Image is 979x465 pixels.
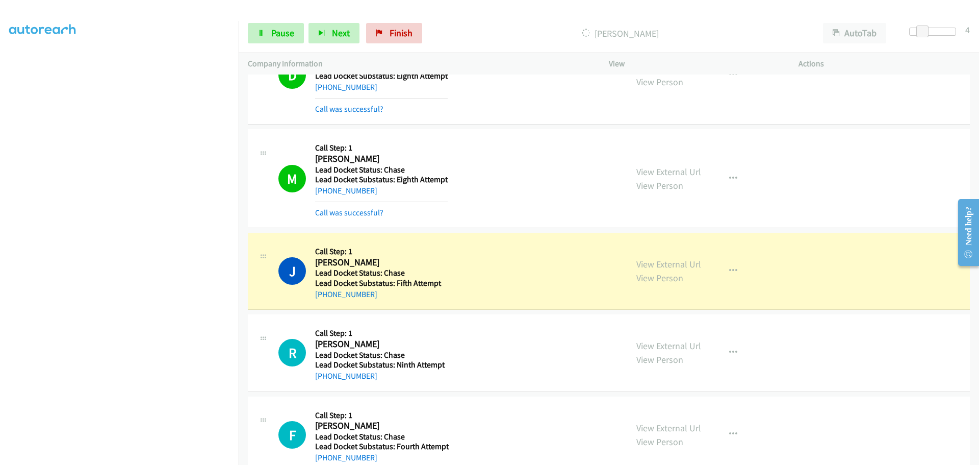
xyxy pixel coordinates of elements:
[636,76,683,88] a: View Person
[636,422,701,434] a: View External Url
[315,268,446,278] h5: Lead Docket Status: Chase
[366,23,422,43] a: Finish
[248,58,590,70] p: Company Information
[278,257,306,285] h1: J
[315,278,446,288] h5: Lead Docket Substatus: Fifth Attempt
[271,27,294,39] span: Pause
[315,289,377,299] a: [PHONE_NUMBER]
[315,371,377,381] a: [PHONE_NUMBER]
[823,23,886,43] button: AutoTab
[278,421,306,449] div: The call is yet to be attempted
[315,453,377,462] a: [PHONE_NUMBER]
[315,104,383,114] a: Call was successful?
[636,272,683,284] a: View Person
[315,71,448,81] h5: Lead Docket Substatus: Eighth Attempt
[636,180,683,191] a: View Person
[315,247,446,257] h5: Call Step: 1
[315,360,446,370] h5: Lead Docket Substatus: Ninth Attempt
[248,23,304,43] a: Pause
[278,339,306,366] div: The call is yet to be attempted
[949,192,979,273] iframe: Resource Center
[965,23,970,37] div: 4
[315,420,446,432] h2: [PERSON_NAME]
[315,153,446,165] h2: [PERSON_NAME]
[315,165,448,175] h5: Lead Docket Status: Chase
[308,23,359,43] button: Next
[278,61,306,89] h1: D
[332,27,350,39] span: Next
[390,27,413,39] span: Finish
[636,354,683,365] a: View Person
[798,58,970,70] p: Actions
[609,58,780,70] p: View
[636,340,701,352] a: View External Url
[315,328,446,338] h5: Call Step: 1
[315,175,448,185] h5: Lead Docket Substatus: Eighth Attempt
[315,350,446,360] h5: Lead Docket Status: Chase
[315,442,449,452] h5: Lead Docket Substatus: Fourth Attempt
[436,27,805,40] p: [PERSON_NAME]
[315,432,449,442] h5: Lead Docket Status: Chase
[636,166,701,178] a: View External Url
[278,421,306,449] h1: F
[315,338,446,350] h2: [PERSON_NAME]
[636,258,701,270] a: View External Url
[315,143,448,153] h5: Call Step: 1
[315,186,377,195] a: [PHONE_NUMBER]
[278,339,306,366] h1: R
[315,82,377,92] a: [PHONE_NUMBER]
[315,410,449,421] h5: Call Step: 1
[636,436,683,448] a: View Person
[315,208,383,217] a: Call was successful?
[278,165,306,192] h1: M
[315,257,446,268] h2: [PERSON_NAME]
